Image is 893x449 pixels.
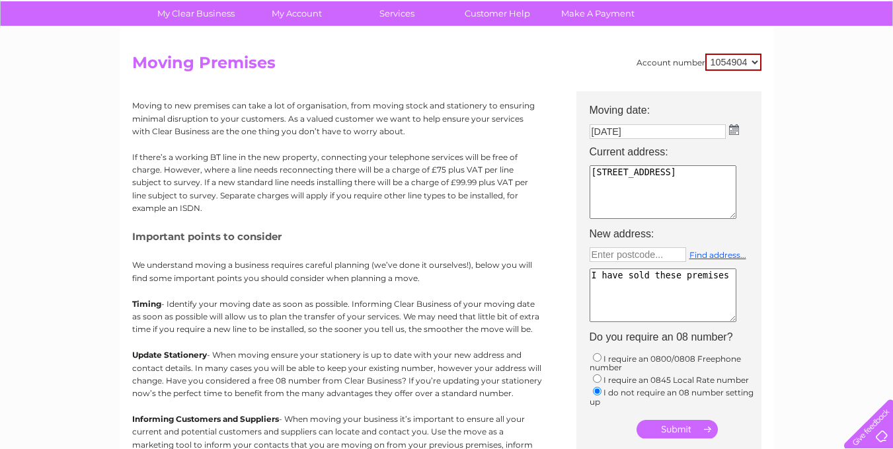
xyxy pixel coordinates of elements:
a: Services [342,1,451,26]
a: Water [660,56,685,66]
a: Find address... [689,250,746,260]
div: Clear Business is a trading name of Verastar Limited (registered in [GEOGRAPHIC_DATA] No. 3667643... [135,7,759,64]
a: Customer Help [443,1,552,26]
a: My Account [242,1,351,26]
img: ... [729,124,739,135]
a: Energy [693,56,722,66]
a: Log out [849,56,880,66]
a: Make A Payment [543,1,652,26]
p: - When moving ensure your stationery is up to date with your new address and contact details. In ... [132,348,542,399]
a: 0333 014 3131 [644,7,735,23]
div: Account number [637,54,761,71]
p: If there’s a working BT line in the new property, connecting your telephone services will be free... [132,151,542,214]
input: Submit [637,420,718,438]
td: I require an 0800/0808 Freephone number I require an 0845 Local Rate number I do not require an 0... [583,348,768,410]
a: Blog [778,56,797,66]
a: My Clear Business [141,1,251,26]
a: Contact [805,56,837,66]
b: Timing [132,299,161,309]
th: New address: [583,224,768,244]
b: Update Stationery [132,350,207,360]
b: Informing Customers and Suppliers [132,414,279,424]
th: Current address: [583,142,768,162]
p: - Identify your moving date as soon as possible. Informing Clear Business of your moving date as ... [132,298,542,336]
a: Telecoms [730,56,770,66]
p: Moving to new premises can take a lot of organisation, from moving stock and stationery to ensuri... [132,99,542,138]
img: logo.png [31,34,98,75]
th: Do you require an 08 number? [583,327,768,347]
p: We understand moving a business requires careful planning (we’ve done it ourselves!), below you w... [132,259,542,284]
h5: Important points to consider [132,231,542,242]
h2: Moving Premises [132,54,761,79]
th: Moving date: [583,91,768,120]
